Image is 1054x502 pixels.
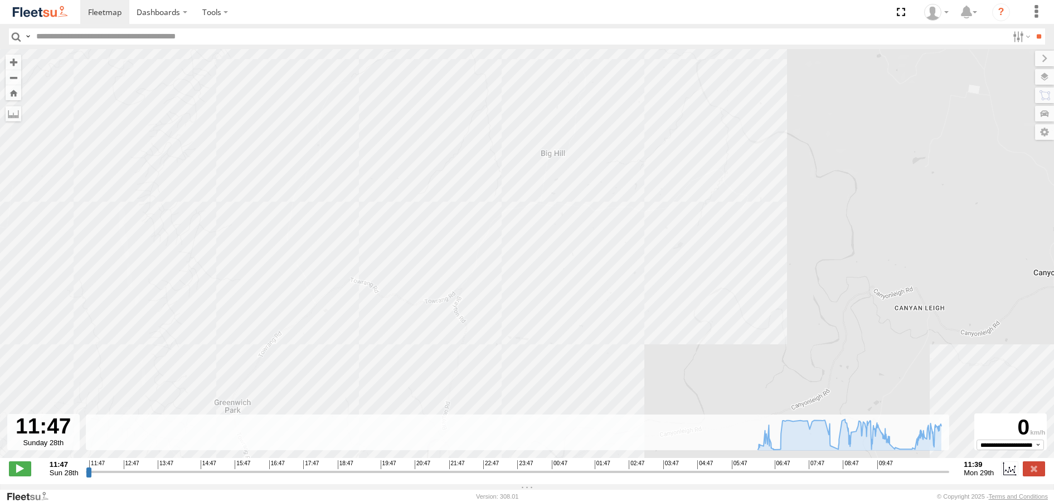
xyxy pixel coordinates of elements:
img: fleetsu-logo-horizontal.svg [11,4,69,20]
div: © Copyright 2025 - [937,493,1048,500]
span: 21:47 [449,460,465,469]
button: Zoom Home [6,85,21,100]
a: Visit our Website [6,491,57,502]
span: 20:47 [415,460,430,469]
label: Measure [6,106,21,121]
span: 22:47 [483,460,499,469]
a: Terms and Conditions [989,493,1048,500]
span: 07:47 [809,460,824,469]
span: 19:47 [381,460,396,469]
div: 0 [976,415,1045,440]
label: Search Filter Options [1008,28,1032,45]
strong: 11:39 [964,460,994,469]
label: Play/Stop [9,461,31,476]
span: 05:47 [732,460,747,469]
span: 11:47 [89,460,105,469]
span: 16:47 [269,460,285,469]
div: Darren Small [920,4,953,21]
i: ? [992,3,1010,21]
span: Mon 29th Sep 2025 [964,469,994,477]
span: 02:47 [629,460,644,469]
span: 13:47 [158,460,173,469]
span: Sun 28th Sep 2025 [50,469,79,477]
span: 18:47 [338,460,353,469]
span: 01:47 [595,460,610,469]
button: Zoom in [6,55,21,70]
span: 00:47 [552,460,567,469]
span: 15:47 [235,460,250,469]
strong: 11:47 [50,460,79,469]
span: 06:47 [775,460,790,469]
span: 08:47 [843,460,858,469]
div: Version: 308.01 [476,493,518,500]
label: Close [1023,461,1045,476]
span: 17:47 [303,460,319,469]
button: Zoom out [6,70,21,85]
span: 03:47 [663,460,679,469]
span: 04:47 [697,460,713,469]
span: 14:47 [201,460,216,469]
span: 12:47 [124,460,139,469]
span: 23:47 [517,460,533,469]
label: Search Query [23,28,32,45]
span: 09:47 [877,460,893,469]
label: Map Settings [1035,124,1054,140]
